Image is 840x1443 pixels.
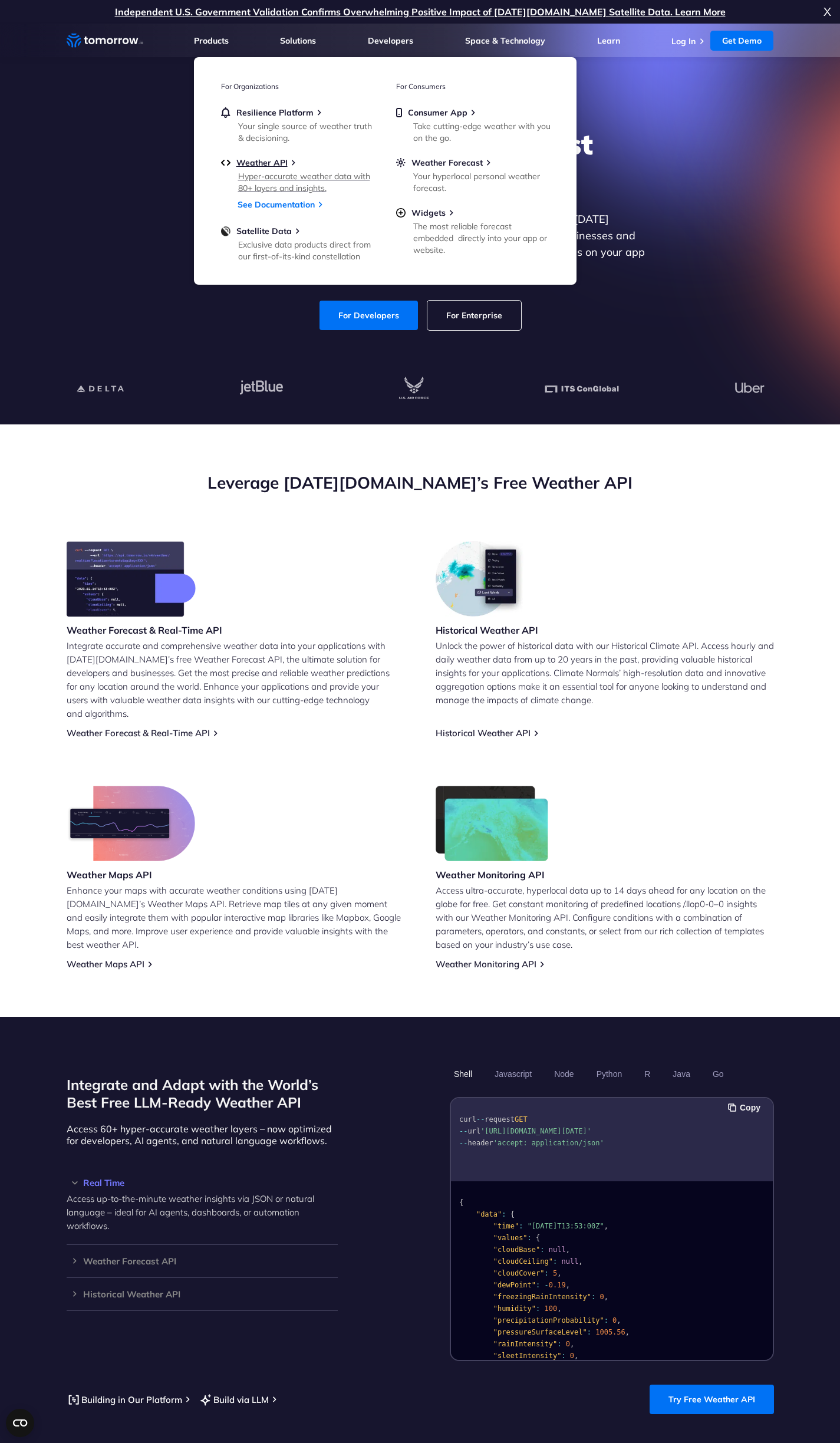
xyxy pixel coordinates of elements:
a: Learn [597,35,620,46]
span: , [557,1269,561,1277]
a: Products [194,35,229,46]
a: Home link [67,32,143,50]
a: Weather Forecast & Real-Time API [67,727,210,739]
button: Python [592,1064,626,1084]
span: "pressureSurfaceLevel" [493,1328,587,1336]
span: header [467,1139,493,1147]
span: : [536,1304,540,1313]
p: Integrate accurate and comprehensive weather data into your applications with [DATE][DOMAIN_NAME]... [67,639,405,720]
p: Access ultra-accurate, hyperlocal data up to 14 days ahead for any location on the globe for free... [436,884,774,951]
span: Consumer App [408,107,467,118]
p: Get reliable and precise weather data through our free API. Count on [DATE][DOMAIN_NAME] for quic... [193,211,648,277]
h2: Integrate and Adapt with the World’s Best Free LLM-Ready Weather API [67,1076,338,1111]
span: "freezingRainIntensity" [493,1293,591,1301]
span: : [557,1340,561,1348]
span: 0 [599,1293,604,1301]
span: Weather API [236,157,288,168]
span: "cloudBase" [493,1246,539,1254]
span: : [587,1328,591,1336]
span: curl [459,1115,476,1124]
h3: Weather Maps API [67,868,195,881]
span: -- [459,1139,467,1147]
span: GET [514,1115,527,1124]
a: Weather Monitoring API [436,958,536,970]
img: plus-circle.svg [396,207,406,218]
span: 0 [612,1316,617,1325]
span: Widgets [411,207,446,218]
a: Consumer AppTake cutting-edge weather with you on the go. [396,107,549,141]
button: Shell [450,1064,476,1084]
h3: Weather Forecast API [67,1257,338,1266]
span: , [617,1316,621,1325]
span: : [561,1352,565,1360]
button: Copy [728,1101,764,1114]
span: , [565,1246,569,1254]
span: null [561,1257,578,1266]
p: Access 60+ hyper-accurate weather layers – now optimized for developers, AI agents, and natural l... [67,1123,338,1147]
span: : [544,1269,548,1277]
span: "data" [476,1210,501,1218]
a: Historical Weather API [436,727,531,739]
a: Independent U.S. Government Validation Confirms Overwhelming Positive Impact of [DATE][DOMAIN_NAM... [115,6,726,18]
h3: Weather Monitoring API [436,868,549,881]
span: Satellite Data [236,226,292,236]
span: : [540,1246,544,1254]
a: Build via LLM [199,1392,269,1407]
div: The most reliable forecast embedded directly into your app or website. [413,220,551,256]
span: , [604,1293,608,1301]
span: "precipitationProbability" [493,1316,604,1325]
div: Hyper-accurate weather data with 80+ layers and insights. [238,170,375,194]
p: Access up-to-the-minute weather insights via JSON or natural language – ideal for AI agents, dash... [67,1192,338,1233]
a: WidgetsThe most reliable forecast embedded directly into your app or website. [396,207,549,253]
span: 5 [552,1269,556,1277]
span: "dewPoint" [493,1281,535,1289]
img: bell.svg [221,107,230,118]
span: '[URL][DOMAIN_NAME][DATE]' [480,1127,591,1135]
a: Satellite DataExclusive data products direct from our first-of-its-kind constellation [221,226,374,260]
div: Exclusive data products direct from our first-of-its-kind constellation [238,239,375,262]
span: { [510,1210,514,1218]
h3: Historical Weather API [436,624,538,637]
span: -- [476,1115,484,1124]
h3: Weather Forecast & Real-Time API [67,624,222,637]
span: : [519,1222,523,1230]
span: "cloudCover" [493,1269,544,1277]
span: "rainIntensity" [493,1340,556,1348]
button: R [640,1064,654,1084]
button: Node [550,1064,578,1084]
span: : [604,1316,608,1325]
a: Building in Our Platform [67,1392,182,1407]
span: 0 [565,1340,569,1348]
img: sun.svg [396,157,406,168]
span: Resilience Platform [236,107,314,118]
button: Javascript [490,1064,536,1084]
span: 0 [569,1352,574,1360]
span: , [574,1352,578,1360]
a: Weather Maps API [67,958,144,970]
a: Resilience PlatformYour single source of weather truth & decisioning. [221,107,374,141]
h1: Explore the World’s Best Weather API [193,126,648,197]
span: "values" [493,1234,527,1242]
span: 'accept: application/json' [493,1139,604,1147]
span: "sleetIntensity" [493,1352,561,1360]
div: Take cutting-edge weather with you on the go. [413,120,551,144]
a: Solutions [280,35,316,46]
span: { [459,1198,463,1207]
button: Java [668,1064,694,1084]
span: Weather Forecast [411,157,483,168]
p: Enhance your maps with accurate weather conditions using [DATE][DOMAIN_NAME]’s Weather Maps API. ... [67,884,405,951]
span: : [591,1293,595,1301]
div: Real Time [67,1178,338,1187]
a: Weather ForecastYour hyperlocal personal weather forecast. [396,157,549,192]
h3: Historical Weather API [67,1290,338,1299]
span: : [502,1210,506,1218]
span: , [578,1257,582,1266]
span: , [625,1328,629,1336]
a: Get Demo [710,31,773,51]
a: Try Free Weather API [650,1385,774,1414]
span: "cloudCeiling" [493,1257,552,1266]
span: , [569,1340,574,1348]
span: "[DATE]T13:53:00Z" [527,1222,604,1230]
span: "time" [493,1222,518,1230]
a: For Enterprise [427,301,521,330]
